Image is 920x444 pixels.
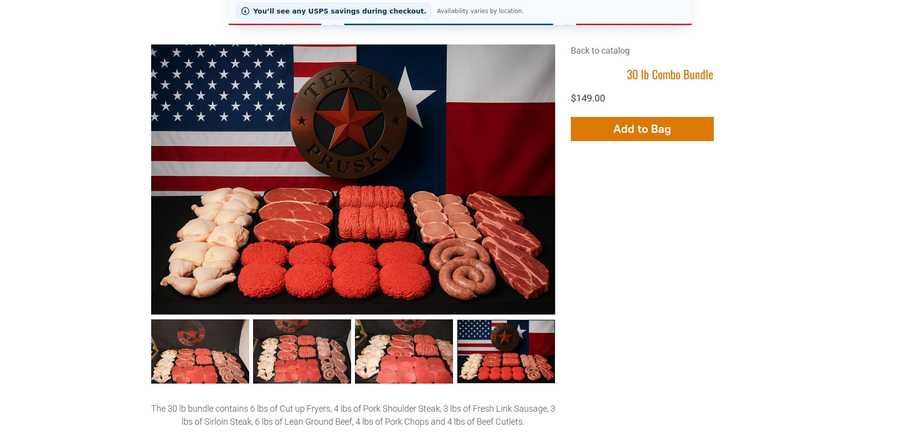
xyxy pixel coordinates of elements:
a: 30 lb Combo Bundle 1 [253,319,351,384]
span: Availability varies by location. [435,8,525,14]
a: 30 lb Combo Bundle 2 [355,319,453,384]
h1: 30 lb Combo Bundle [571,67,769,82]
span: Add to Bag [613,122,671,136]
a: 30 lb Combo Bundle 3 [457,319,555,384]
img: 30 lb Combo Bundle [151,44,555,314]
span: $149.00 [571,92,605,104]
button: Add to Bag [571,117,714,141]
p: The 30 lb bundle contains 6 lbs of Cut up Fryers, 4 lbs of Pork Shoulder Steak, 3 lbs of Fresh Li... [151,402,555,428]
a: 30 lb Combo Bundle 0 [151,319,249,384]
div: Breadcrumbs [571,44,769,66]
a: Back to catalog [571,45,630,56]
span: You’ll see any USPS savings during checkout. [254,7,427,15]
